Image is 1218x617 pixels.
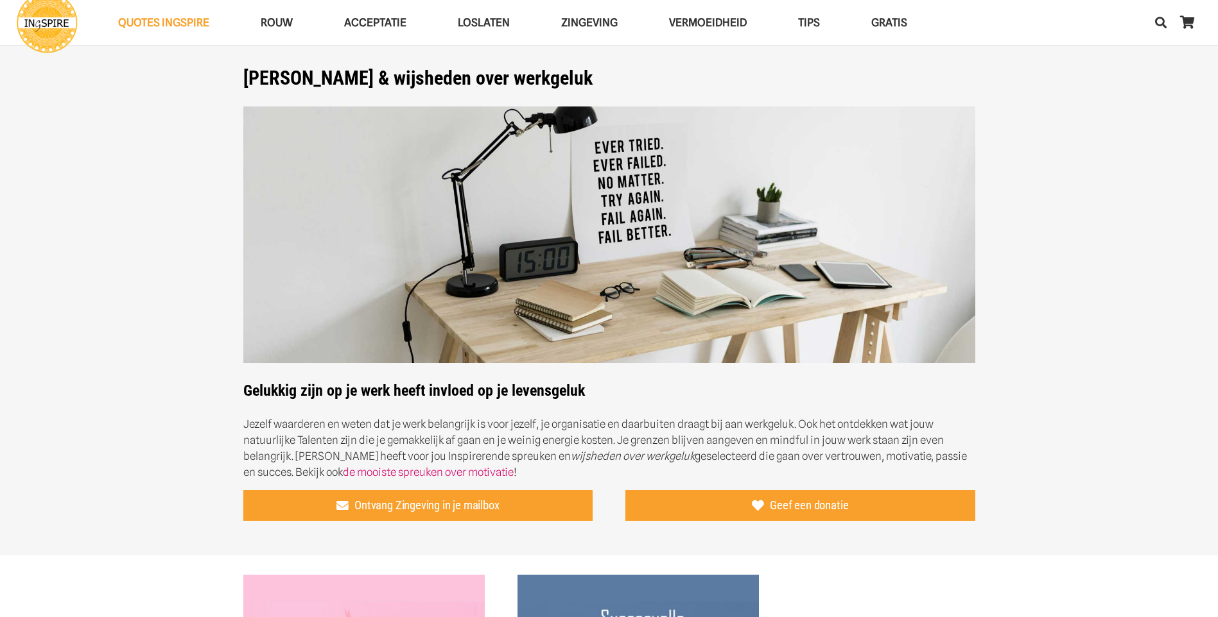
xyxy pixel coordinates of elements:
[518,576,759,589] a: Betere antwoorden vinden
[243,106,975,364] img: Spreuken die jou motiveren voor succes - citaten over succes van ingspire
[235,6,318,39] a: ROUWROUW Menu
[243,67,975,90] h1: [PERSON_NAME] & wijsheden over werkgeluk
[772,6,846,39] a: TIPSTIPS Menu
[643,6,772,39] a: VERMOEIDHEIDVERMOEIDHEID Menu
[243,576,485,589] a: Je zielsmissie is een ontmoeting met wat jou bevrijdt ©
[798,16,820,29] span: TIPS
[625,490,975,521] a: Geef een donatie
[343,466,514,478] a: de mooiste spreuken over motivatie
[669,16,747,29] span: VERMOEIDHEID
[243,416,975,480] p: Jezelf waarderen en weten dat je werk belangrijk is voor jezelf, je organisatie en daarbuiten dra...
[770,498,848,512] span: Geef een donatie
[458,16,510,29] span: Loslaten
[243,490,593,521] a: Ontvang Zingeving in je mailbox
[871,16,907,29] span: GRATIS
[344,16,406,29] span: Acceptatie
[846,6,933,39] a: GRATISGRATIS Menu
[571,450,695,462] em: wijsheden over werkgeluk
[1148,6,1174,38] a: Zoeken
[92,6,235,39] a: QUOTES INGSPIREQUOTES INGSPIRE Menu
[261,16,293,29] span: ROUW
[432,6,535,39] a: LoslatenLoslaten Menu
[535,6,643,39] a: ZingevingZingeving Menu
[354,498,499,512] span: Ontvang Zingeving in je mailbox
[118,16,209,29] span: QUOTES INGSPIRE
[243,382,585,400] strong: Gelukkig zijn op je werk heeft invloed op je levensgeluk
[561,16,618,29] span: Zingeving
[318,6,432,39] a: AcceptatieAcceptatie Menu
